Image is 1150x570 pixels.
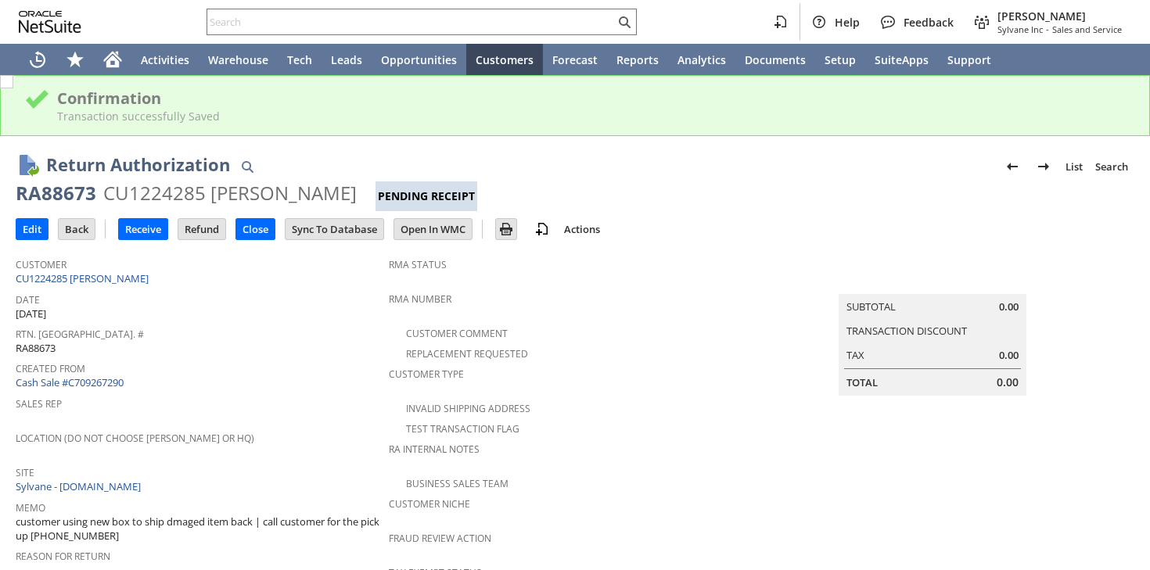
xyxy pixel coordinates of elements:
[497,220,516,238] img: Print
[131,44,199,75] a: Activities
[207,13,615,31] input: Search
[286,219,383,239] input: Sync To Database
[846,375,878,389] a: Total
[476,52,534,67] span: Customers
[496,219,516,239] input: Print
[999,348,1019,363] span: 0.00
[16,219,48,239] input: Edit
[199,44,278,75] a: Warehouse
[16,362,85,375] a: Created From
[19,44,56,75] a: Recent Records
[236,219,275,239] input: Close
[287,52,312,67] span: Tech
[389,443,480,456] a: RA Internal Notes
[278,44,322,75] a: Tech
[406,327,508,340] a: Customer Comment
[389,367,464,381] a: Customer Type
[406,477,509,490] a: Business Sales Team
[16,514,381,543] span: customer using new box to ship dmaged item back | call customer for the pick up [PHONE_NUMBER]
[331,52,362,67] span: Leads
[59,219,95,239] input: Back
[56,44,94,75] div: Shortcuts
[372,44,466,75] a: Opportunities
[735,44,815,75] a: Documents
[16,307,46,321] span: [DATE]
[178,219,225,239] input: Refund
[16,432,254,445] a: Location (Do Not Choose [PERSON_NAME] or HQ)
[389,532,491,545] a: Fraud Review Action
[238,157,257,176] img: Quick Find
[1034,157,1053,176] img: Next
[1003,157,1022,176] img: Previous
[1046,23,1049,35] span: -
[406,347,528,360] a: Replacement Requested
[376,181,477,211] div: Pending Receipt
[66,50,84,69] svg: Shortcuts
[406,422,519,436] a: Test Transaction Flag
[558,222,606,236] a: Actions
[389,292,451,306] a: RMA Number
[394,219,472,239] input: Open In WMC
[19,11,81,33] svg: logo
[999,299,1019,314] span: 0.00
[16,375,124,389] a: Cash Sale #C709267290
[997,23,1043,35] span: Sylvane Inc
[846,324,967,338] a: Transaction Discount
[825,52,856,67] span: Setup
[543,44,607,75] a: Forecast
[16,501,45,514] a: Memo
[94,44,131,75] a: Home
[103,50,122,69] svg: Home
[16,293,40,307] a: Date
[865,44,938,75] a: SuiteApps
[1059,154,1089,179] a: List
[16,181,96,206] div: RA88673
[57,109,1126,124] div: Transaction successfully Saved
[16,466,34,479] a: Site
[947,52,991,67] span: Support
[381,52,457,67] span: Opportunities
[389,497,470,511] a: Customer Niche
[16,271,153,285] a: CU1224285 [PERSON_NAME]
[57,88,1126,109] div: Confirmation
[668,44,735,75] a: Analytics
[141,52,189,67] span: Activities
[533,220,552,238] img: add-record.svg
[389,258,447,271] a: RMA Status
[552,52,598,67] span: Forecast
[615,13,634,31] svg: Search
[16,479,145,493] a: Sylvane - [DOMAIN_NAME]
[839,269,1026,294] caption: Summary
[1089,154,1134,179] a: Search
[16,258,66,271] a: Customer
[208,52,268,67] span: Warehouse
[835,15,860,30] span: Help
[745,52,806,67] span: Documents
[997,9,1122,23] span: [PERSON_NAME]
[938,44,1001,75] a: Support
[846,348,864,362] a: Tax
[466,44,543,75] a: Customers
[103,181,357,206] div: CU1224285 [PERSON_NAME]
[616,52,659,67] span: Reports
[46,152,230,177] h1: Return Authorization
[677,52,726,67] span: Analytics
[119,219,167,239] input: Receive
[406,402,530,415] a: Invalid Shipping Address
[875,52,929,67] span: SuiteApps
[16,341,56,356] span: RA88673
[607,44,668,75] a: Reports
[322,44,372,75] a: Leads
[846,299,896,314] a: Subtotal
[16,550,110,563] a: Reason For Return
[28,50,47,69] svg: Recent Records
[997,375,1019,390] span: 0.00
[815,44,865,75] a: Setup
[16,328,144,341] a: Rtn. [GEOGRAPHIC_DATA]. #
[16,397,62,410] a: Sales Rep
[1052,23,1122,35] span: Sales and Service
[904,15,954,30] span: Feedback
